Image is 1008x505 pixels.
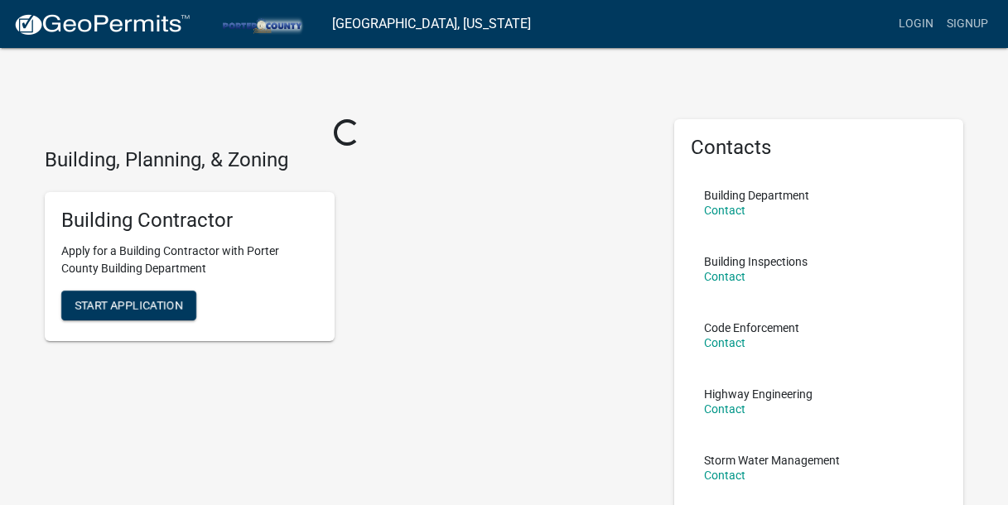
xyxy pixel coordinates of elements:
h5: Contacts [691,136,948,160]
h4: Building, Planning, & Zoning [45,148,649,172]
h5: Building Contractor [61,209,318,233]
a: Contact [704,469,745,482]
p: Apply for a Building Contractor with Porter County Building Department [61,243,318,277]
a: Contact [704,336,745,349]
p: Code Enforcement [704,322,799,334]
a: Contact [704,270,745,283]
a: Signup [940,8,995,40]
a: Login [892,8,940,40]
p: Storm Water Management [704,454,840,466]
img: Porter County, Indiana [204,12,319,35]
a: Contact [704,204,745,217]
span: Start Application [75,298,183,311]
p: Highway Engineering [704,388,813,400]
a: [GEOGRAPHIC_DATA], [US_STATE] [332,10,531,38]
p: Building Department [704,190,809,201]
p: Building Inspections [704,256,808,267]
button: Start Application [61,291,196,320]
a: Contact [704,402,745,416]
